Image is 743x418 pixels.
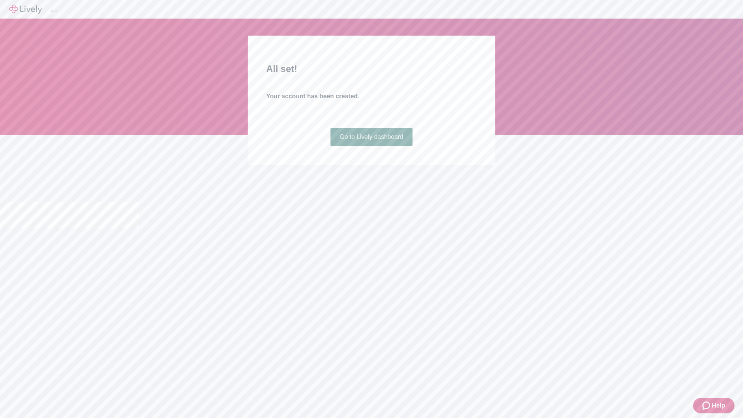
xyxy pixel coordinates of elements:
[266,92,477,101] h4: Your account has been created.
[712,401,725,410] span: Help
[330,128,413,146] a: Go to Lively dashboard
[51,10,57,12] button: Log out
[9,5,42,14] img: Lively
[693,398,734,413] button: Zendesk support iconHelp
[266,62,477,76] h2: All set!
[702,401,712,410] svg: Zendesk support icon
